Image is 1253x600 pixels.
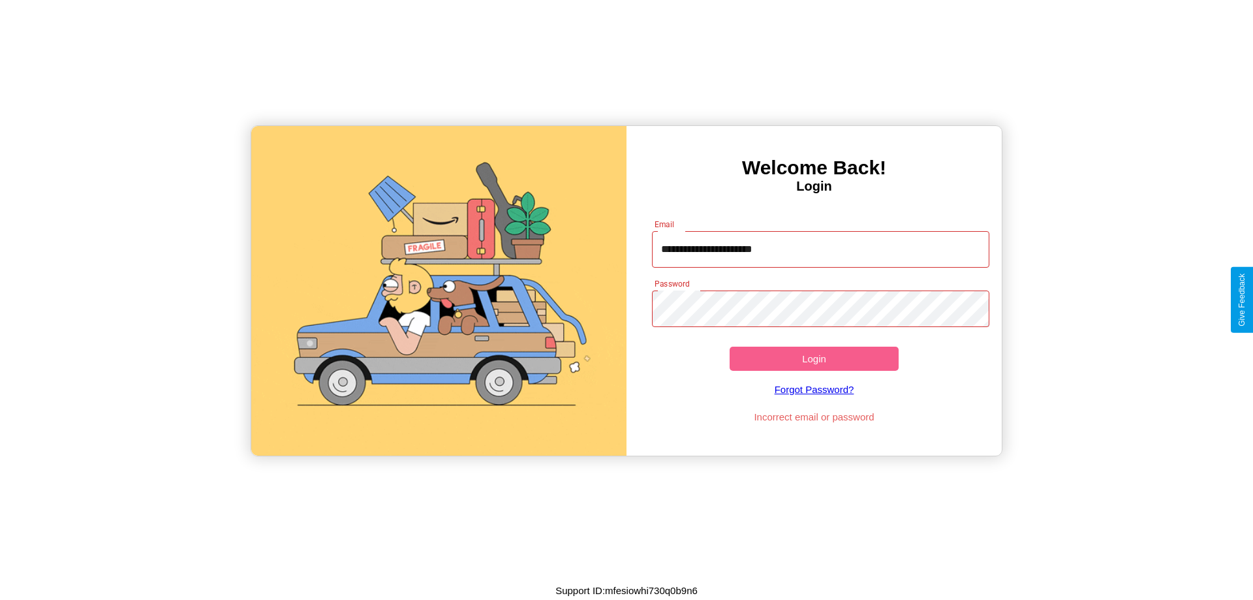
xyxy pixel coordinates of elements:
button: Login [730,347,899,371]
p: Incorrect email or password [645,408,983,426]
h3: Welcome Back! [626,157,1002,179]
img: gif [251,126,626,456]
label: Password [655,278,689,289]
a: Forgot Password? [645,371,983,408]
div: Give Feedback [1237,274,1246,326]
h4: Login [626,179,1002,194]
label: Email [655,219,675,230]
p: Support ID: mfesiowhi730q0b9n6 [555,582,698,599]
